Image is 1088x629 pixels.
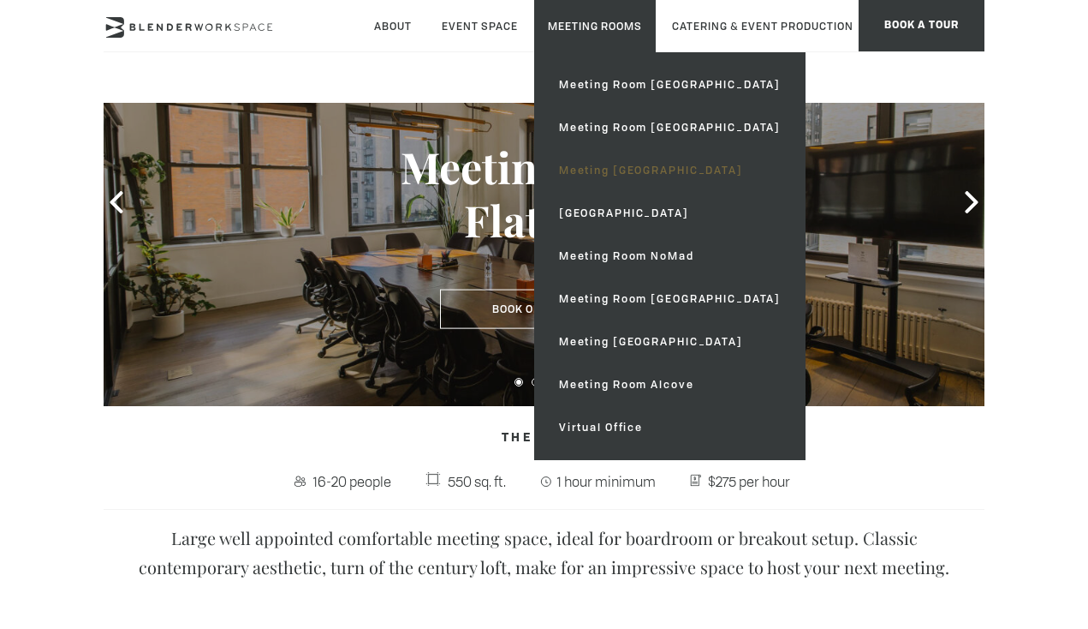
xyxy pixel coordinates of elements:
p: Large well appointed comfortable meeting space, ideal for boardroom or breakout setup. Classic co... [116,524,972,582]
a: Meeting [GEOGRAPHIC_DATA] [545,320,794,363]
a: Virtual Office [545,406,794,449]
a: Meeting Room [GEOGRAPHIC_DATA] [545,278,794,320]
a: Meeting Room NoMad [545,235,794,278]
h4: The Room [104,422,984,454]
span: 550 sq. ft. [443,468,510,495]
a: Meeting [GEOGRAPHIC_DATA] [545,149,794,192]
span: 1 hour minimum [554,468,661,495]
a: [GEOGRAPHIC_DATA] [545,192,794,235]
h3: Meeting Room Flatiron [348,141,741,247]
a: Meeting Room [GEOGRAPHIC_DATA] [545,106,794,149]
span: $275 per hour [704,468,794,495]
a: Meeting Room [GEOGRAPHIC_DATA] [545,63,794,106]
span: 16-20 people [309,468,395,495]
a: Meeting Room Alcove [545,363,794,406]
a: Book Online Now [440,290,649,329]
iframe: Chat Widget [780,410,1088,629]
